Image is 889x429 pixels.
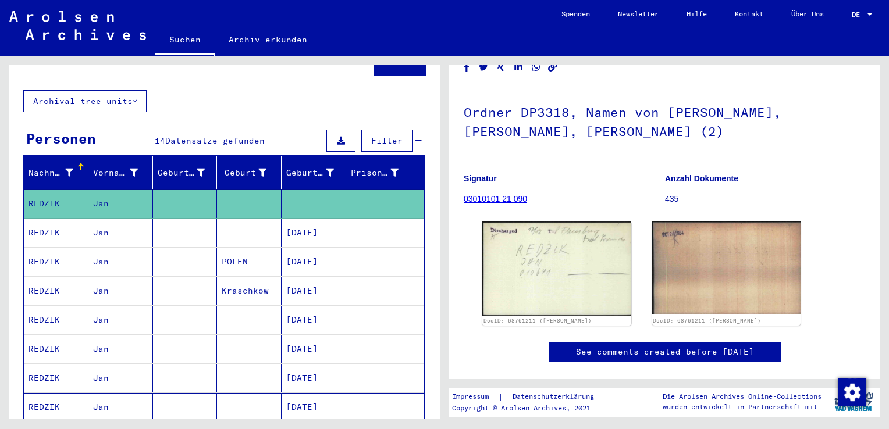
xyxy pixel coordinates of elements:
img: 001.jpg [482,221,631,316]
mat-header-cell: Geburt‏ [217,156,282,189]
div: Vorname [93,163,152,182]
div: Geburtsdatum [286,167,334,179]
button: Filter [361,130,413,152]
b: Anzahl Dokumente [665,174,738,183]
mat-cell: REDZIK [24,277,88,305]
a: 03010101 21 090 [464,194,527,203]
div: Prisoner # [351,167,399,179]
button: Share on LinkedIn [513,60,525,74]
p: Die Arolsen Archives Online-Collections [663,391,822,402]
mat-cell: Jan [88,219,153,247]
mat-cell: [DATE] [282,248,346,276]
mat-cell: REDZIK [24,190,88,218]
img: yv_logo.png [832,387,876,416]
mat-cell: Jan [88,277,153,305]
p: wurden entwickelt in Partnerschaft mit [663,402,822,412]
mat-cell: Jan [88,335,153,363]
a: Archiv erkunden [215,26,321,53]
p: 435 [665,193,866,205]
mat-cell: Jan [88,364,153,392]
h1: Ordner DP3318, Namen von [PERSON_NAME], [PERSON_NAME], [PERSON_NAME] (2) [464,85,866,156]
mat-cell: Jan [88,190,153,218]
p: Copyright © Arolsen Archives, 2021 [452,403,608,413]
img: 002.jpg [652,221,801,314]
mat-cell: Jan [88,248,153,276]
div: Nachname [29,163,88,182]
button: Share on WhatsApp [530,60,542,74]
mat-cell: REDZIK [24,306,88,334]
button: Archival tree units [23,90,147,112]
div: Geburt‏ [222,163,281,182]
div: Nachname [29,167,73,179]
mat-cell: [DATE] [282,393,346,421]
mat-cell: REDZIK [24,364,88,392]
mat-cell: REDZIK [24,335,88,363]
mat-cell: Kraschkow [217,277,282,305]
mat-cell: [DATE] [282,219,346,247]
a: Suchen [155,26,215,56]
div: Geburtsname [158,163,220,182]
button: Share on Xing [495,60,507,74]
mat-cell: [DATE] [282,335,346,363]
mat-cell: Jan [88,306,153,334]
mat-header-cell: Geburtsname [153,156,218,189]
mat-cell: REDZIK [24,248,88,276]
div: Geburtsdatum [286,163,349,182]
a: See comments created before [DATE] [576,346,754,358]
mat-header-cell: Nachname [24,156,88,189]
div: Geburt‏ [222,167,266,179]
span: Datensätze gefunden [165,135,265,146]
b: Signatur [464,174,497,183]
mat-cell: [DATE] [282,364,346,392]
mat-header-cell: Geburtsdatum [282,156,346,189]
mat-header-cell: Vorname [88,156,153,189]
mat-cell: REDZIK [24,219,88,247]
img: Arolsen_neg.svg [9,11,146,40]
div: Vorname [93,167,138,179]
a: DocID: 68761211 ([PERSON_NAME]) [653,317,761,324]
div: Personen [26,128,96,149]
mat-cell: Jan [88,393,153,421]
img: Zustimmung ändern [838,378,866,406]
div: Prisoner # [351,163,413,182]
mat-cell: REDZIK [24,393,88,421]
a: Datenschutzerklärung [503,391,608,403]
span: Filter [371,135,403,146]
span: 14 [155,135,165,146]
button: Share on Twitter [478,60,490,74]
button: Copy link [547,60,559,74]
mat-header-cell: Prisoner # [346,156,424,189]
a: DocID: 68761211 ([PERSON_NAME]) [483,317,592,324]
span: DE [852,10,865,19]
mat-cell: [DATE] [282,306,346,334]
div: | [452,391,608,403]
mat-cell: [DATE] [282,277,346,305]
button: Share on Facebook [461,60,473,74]
div: Geburtsname [158,167,205,179]
a: Impressum [452,391,498,403]
mat-cell: POLEN [217,248,282,276]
